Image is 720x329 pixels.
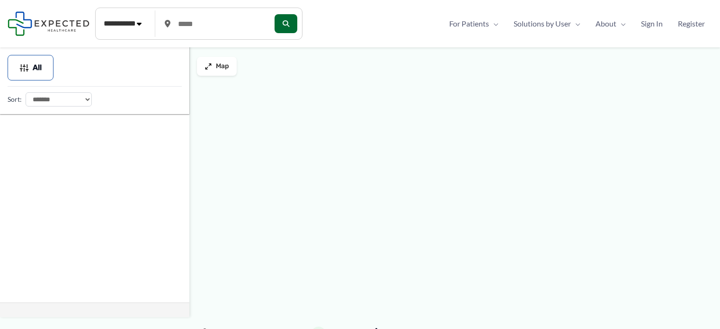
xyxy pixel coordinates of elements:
[204,62,212,70] img: Maximize
[678,17,705,31] span: Register
[449,17,489,31] span: For Patients
[571,17,580,31] span: Menu Toggle
[489,17,498,31] span: Menu Toggle
[442,17,506,31] a: For PatientsMenu Toggle
[33,64,42,71] span: All
[8,55,53,80] button: All
[216,62,229,71] span: Map
[8,93,22,106] label: Sort:
[588,17,633,31] a: AboutMenu Toggle
[197,57,237,76] button: Map
[616,17,626,31] span: Menu Toggle
[633,17,670,31] a: Sign In
[641,17,663,31] span: Sign In
[506,17,588,31] a: Solutions by UserMenu Toggle
[514,17,571,31] span: Solutions by User
[19,63,29,72] img: Filter
[670,17,712,31] a: Register
[8,11,89,36] img: Expected Healthcare Logo - side, dark font, small
[596,17,616,31] span: About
